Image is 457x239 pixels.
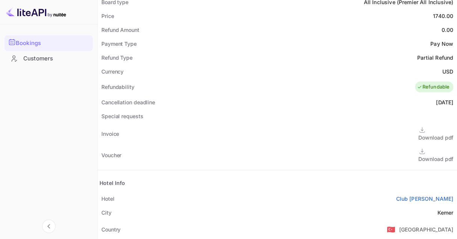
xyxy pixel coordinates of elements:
[101,40,137,48] div: Payment Type
[433,12,453,20] div: 1740.00
[437,209,453,216] div: Kemer
[101,209,112,216] div: City
[5,35,93,51] div: Bookings
[418,134,453,141] div: Download pdf
[399,225,453,233] div: [GEOGRAPHIC_DATA]
[5,51,93,66] div: Customers
[101,68,124,75] div: Currency
[101,98,155,106] div: Cancellation deadline
[101,151,121,159] div: Voucher
[417,83,450,91] div: Refundable
[417,54,453,62] div: Partial Refund
[6,6,66,18] img: LiteAPI logo
[101,225,121,233] div: Country
[442,68,453,75] div: USD
[5,51,93,65] a: Customers
[418,155,453,163] div: Download pdf
[5,35,93,50] a: Bookings
[441,26,453,34] div: 0.00
[23,54,89,63] div: Customers
[101,83,134,91] div: Refundability
[101,130,119,138] div: Invoice
[42,219,56,233] button: Collapse navigation
[101,26,139,34] div: Refund Amount
[101,195,115,203] div: Hotel
[430,40,453,48] div: Pay Now
[436,98,453,106] div: [DATE]
[386,222,395,236] span: United States
[101,12,114,20] div: Price
[101,112,143,120] div: Special requests
[396,195,453,203] a: Club [PERSON_NAME]
[101,54,133,62] div: Refund Type
[16,39,89,48] div: Bookings
[100,179,125,187] div: Hotel Info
